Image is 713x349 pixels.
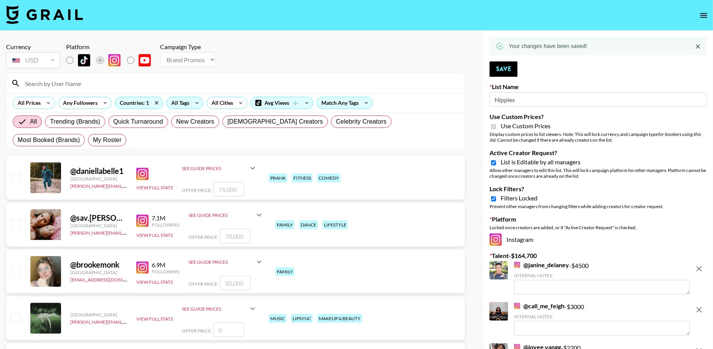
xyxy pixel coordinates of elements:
div: lifestyle [323,220,348,229]
div: prank [269,174,287,182]
div: @ daniellabelle1 [70,166,127,176]
span: List is Editable by all managers [501,158,581,166]
label: Active Creator Request? [490,149,707,157]
span: Filters Locked [501,194,538,202]
div: All Cities [207,97,235,109]
button: View Full Stats [136,316,173,322]
img: Instagram [136,261,149,274]
div: See Guide Prices [182,306,248,312]
img: Instagram [490,233,502,246]
button: Save [490,61,518,77]
label: Talent - $ 164,700 [490,252,707,260]
div: Display custom prices to list viewers. Note: This will lock currency and campaign type . Cannot b... [490,131,707,143]
span: Most Booked (Brands) [18,136,80,145]
em: other managers [634,167,666,173]
img: YouTube [139,54,151,66]
div: All Prices [13,97,42,109]
div: music [269,314,286,323]
div: dance [299,220,318,229]
div: - $ 4500 [514,261,690,294]
label: Lock Filters? [490,185,707,193]
div: @ brookemonk [70,260,127,270]
span: All [30,117,37,126]
div: Followers [152,269,179,275]
div: comedy [317,174,341,182]
a: [PERSON_NAME][EMAIL_ADDRESS][DOMAIN_NAME] [70,228,184,236]
div: Platform [66,43,157,51]
div: Instagram [490,233,707,246]
a: @call_me_feigh [514,302,564,310]
a: @janine_delaney [514,261,569,269]
div: See Guide Prices [182,299,257,318]
div: 6.9M [152,261,179,269]
img: Grail Talent [6,5,83,24]
div: See Guide Prices [182,165,248,171]
div: Match Any Tags [317,97,372,109]
div: See Guide Prices [189,259,255,265]
input: 70,000 [220,229,251,243]
div: Internal Notes: [514,273,690,278]
input: Search by User Name [20,77,460,89]
div: Locked once creators are added, or if "Active Creator Request" is checked. [490,225,707,230]
div: Avg Views [251,97,313,109]
img: Instagram [514,303,520,309]
div: See Guide Prices [189,206,264,224]
div: Currency [6,43,60,51]
img: Instagram [136,215,149,227]
div: See Guide Prices [189,253,264,271]
div: USD [8,54,58,67]
em: for bookers using this list [490,131,701,143]
div: [GEOGRAPHIC_DATA] [70,223,127,228]
div: makeup & beauty [317,314,362,323]
button: remove [691,302,707,318]
div: - $ 3000 [514,302,690,336]
span: Celebrity Creators [336,117,387,126]
div: Followers [152,222,179,228]
div: family [275,267,294,276]
div: Campaign Type [160,43,216,51]
div: @ sav.[PERSON_NAME] [70,213,127,223]
div: Allow other managers to edit this list. This will lock campaign platform for . Platform cannot be... [490,167,707,179]
label: Use Custom Prices? [490,113,707,121]
span: Offer Price: [189,281,218,287]
div: fitness [292,174,313,182]
div: Prevent other managers from changing filters while adding creators for creator request. [490,203,707,209]
div: Countries: 1 [115,97,163,109]
input: 0 [213,323,244,337]
button: View Full Stats [136,185,173,190]
button: Close [692,41,704,52]
span: My Roster [93,136,121,145]
img: Instagram [136,168,149,180]
span: Use Custom Prices [501,122,551,130]
a: [EMAIL_ADDRESS][DOMAIN_NAME] [70,275,147,283]
a: [PERSON_NAME][EMAIL_ADDRESS][DOMAIN_NAME] [70,182,184,189]
div: lipsync [291,314,313,323]
span: Offer Price: [182,187,212,193]
div: Any Followers [58,97,99,109]
label: Platform [490,215,707,223]
button: open drawer [696,8,711,23]
span: Offer Price: [189,234,218,240]
div: Your changes have been saved! [509,39,587,53]
div: Internal Notes: [514,314,690,319]
div: family [275,220,294,229]
div: [GEOGRAPHIC_DATA] [70,176,127,182]
div: Currency is locked to USD [6,51,60,70]
div: [GEOGRAPHIC_DATA] [70,312,127,318]
img: Instagram [514,262,520,268]
span: [DEMOGRAPHIC_DATA] Creators [227,117,323,126]
input: 75,000 [213,182,244,197]
img: Instagram [108,54,121,66]
div: 7.1M [152,214,179,222]
div: See Guide Prices [182,159,257,177]
span: Offer Price: [182,328,212,334]
span: Quick Turnaround [113,117,163,126]
div: See Guide Prices [189,212,255,218]
button: View Full Stats [136,279,173,285]
span: New Creators [176,117,215,126]
button: View Full Stats [136,232,173,238]
div: List locked to Instagram. [66,52,157,68]
img: TikTok [78,54,90,66]
div: All Tags [167,97,191,109]
input: 50,000 [220,276,251,290]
